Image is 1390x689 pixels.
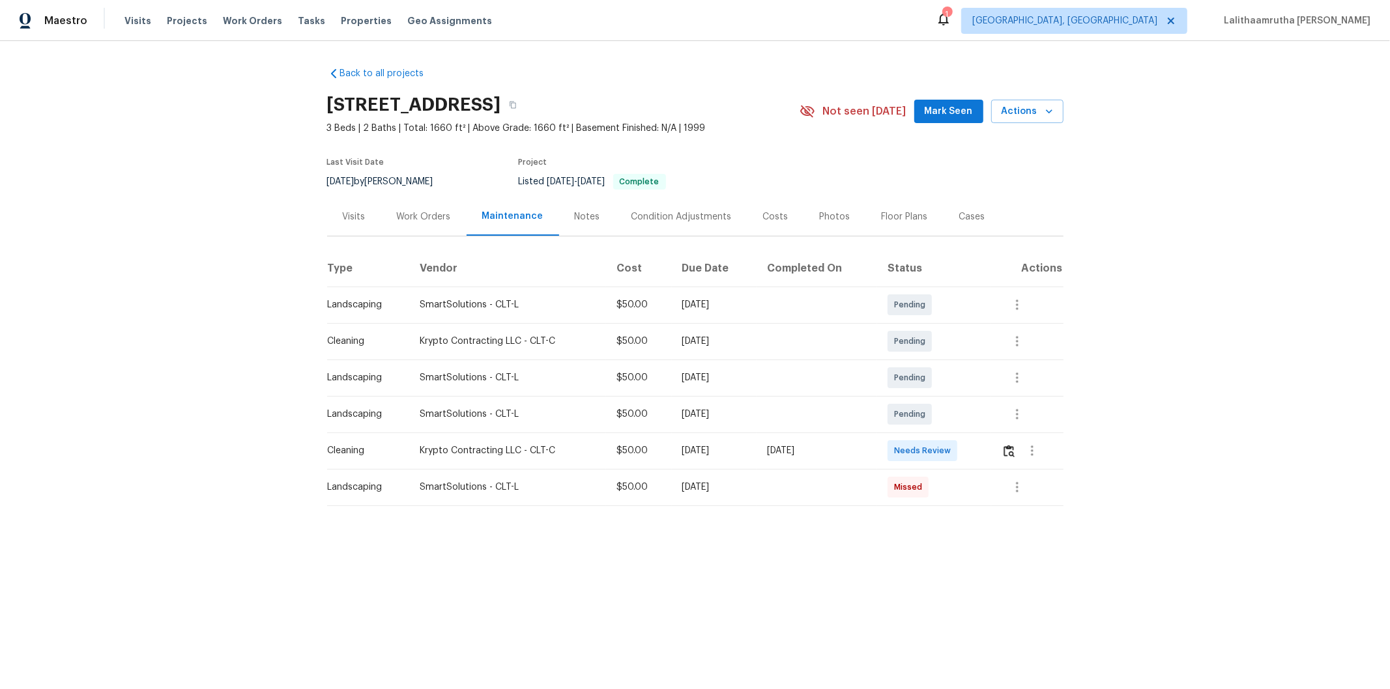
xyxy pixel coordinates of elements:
div: [DATE] [682,371,747,384]
span: Not seen [DATE] [823,105,906,118]
th: Cost [606,250,672,287]
div: Visits [343,210,366,223]
div: [DATE] [767,444,867,457]
div: Landscaping [328,371,399,384]
div: $50.00 [616,444,661,457]
div: by [PERSON_NAME] [327,174,449,190]
div: Krypto Contracting LLC - CLT-C [420,335,596,348]
th: Type [327,250,410,287]
span: Mark Seen [925,104,973,120]
div: Cleaning [328,335,399,348]
th: Status [877,250,991,287]
span: Complete [615,178,665,186]
div: Work Orders [397,210,451,223]
span: Actions [1002,104,1053,120]
span: [GEOGRAPHIC_DATA], [GEOGRAPHIC_DATA] [972,14,1157,27]
button: Actions [991,100,1064,124]
span: Pending [894,335,931,348]
span: Projects [167,14,207,27]
div: Notes [575,210,600,223]
button: Review Icon [1002,435,1017,466]
div: SmartSolutions - CLT-L [420,408,596,421]
div: $50.00 [616,408,661,421]
div: Floor Plans [882,210,928,223]
div: [DATE] [682,481,747,494]
span: Properties [341,14,392,27]
div: Landscaping [328,481,399,494]
span: Geo Assignments [407,14,492,27]
span: Missed [894,481,927,494]
span: Lalithaamrutha [PERSON_NAME] [1219,14,1370,27]
th: Completed On [757,250,877,287]
span: [DATE] [327,177,355,186]
div: $50.00 [616,371,661,384]
div: Cleaning [328,444,399,457]
span: [DATE] [578,177,605,186]
span: Work Orders [223,14,282,27]
div: Krypto Contracting LLC - CLT-C [420,444,596,457]
a: Back to all projects [327,67,452,80]
div: $50.00 [616,298,661,311]
span: Listed [519,177,666,186]
span: Tasks [298,16,325,25]
div: [DATE] [682,444,747,457]
th: Actions [991,250,1064,287]
div: Maintenance [482,210,543,223]
div: Costs [763,210,789,223]
div: Cases [959,210,985,223]
span: Needs Review [894,444,956,457]
img: Review Icon [1004,445,1015,457]
h2: [STREET_ADDRESS] [327,98,501,111]
div: [DATE] [682,408,747,421]
div: [DATE] [682,335,747,348]
span: Pending [894,371,931,384]
div: SmartSolutions - CLT-L [420,298,596,311]
div: Landscaping [328,408,399,421]
div: Landscaping [328,298,399,311]
span: Visits [124,14,151,27]
button: Copy Address [501,93,525,117]
div: SmartSolutions - CLT-L [420,371,596,384]
span: 3 Beds | 2 Baths | Total: 1660 ft² | Above Grade: 1660 ft² | Basement Finished: N/A | 1999 [327,122,800,135]
th: Due Date [672,250,757,287]
th: Vendor [409,250,606,287]
div: $50.00 [616,335,661,348]
div: 1 [942,8,951,21]
span: - [547,177,605,186]
span: Maestro [44,14,87,27]
div: $50.00 [616,481,661,494]
div: Condition Adjustments [631,210,732,223]
span: Last Visit Date [327,158,384,166]
div: Photos [820,210,850,223]
div: SmartSolutions - CLT-L [420,481,596,494]
span: Pending [894,408,931,421]
button: Mark Seen [914,100,983,124]
span: [DATE] [547,177,575,186]
span: Pending [894,298,931,311]
span: Project [519,158,547,166]
div: [DATE] [682,298,747,311]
